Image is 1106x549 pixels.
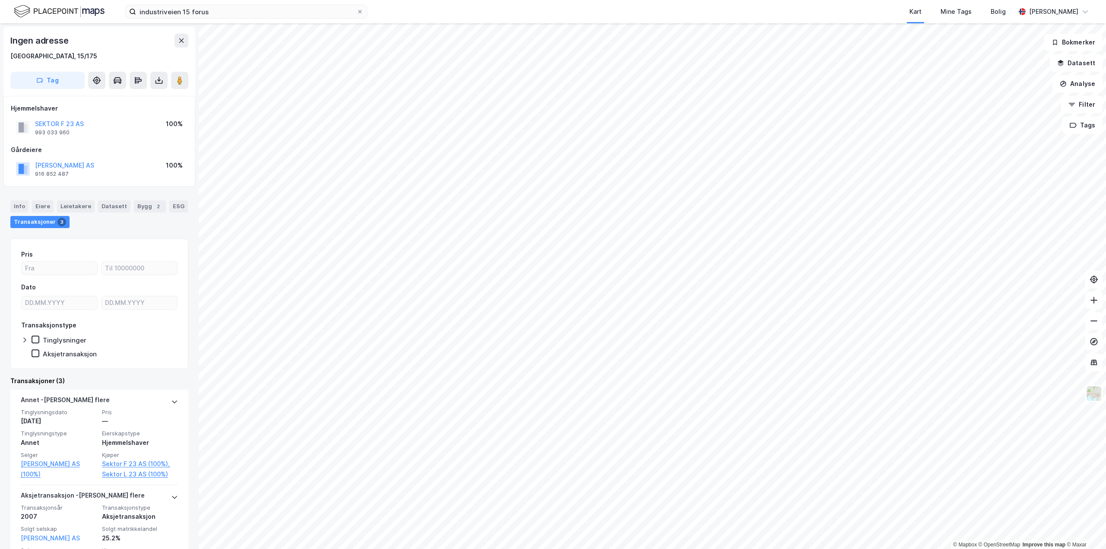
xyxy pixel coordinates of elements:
div: 3 [57,218,66,226]
img: Z [1086,385,1102,402]
div: Aksjetransaksjon [102,511,178,522]
span: Kjøper [102,451,178,459]
div: Bolig [991,6,1006,17]
button: Tag [10,72,85,89]
span: Selger [21,451,97,459]
a: Mapbox [953,542,977,548]
iframe: Chat Widget [1063,508,1106,549]
div: Dato [21,282,36,292]
a: Improve this map [1023,542,1065,548]
div: Tinglysninger [43,336,86,344]
button: Filter [1061,96,1103,113]
div: Annet [21,438,97,448]
div: [GEOGRAPHIC_DATA], 15/175 [10,51,97,61]
input: Søk på adresse, matrikkel, gårdeiere, leietakere eller personer [136,5,356,18]
span: Pris [102,409,178,416]
button: Datasett [1050,54,1103,72]
div: Transaksjoner (3) [10,376,188,386]
div: ESG [169,200,188,213]
div: Transaksjonstype [21,320,76,330]
div: Info [10,200,29,213]
input: DD.MM.YYYY [22,296,97,309]
div: [DATE] [21,416,97,426]
button: Tags [1062,117,1103,134]
div: 100% [166,119,183,129]
div: Hjemmelshaver [102,438,178,448]
button: Analyse [1052,75,1103,92]
div: 916 852 487 [35,171,69,178]
div: Kart [909,6,922,17]
div: 993 033 960 [35,129,70,136]
button: Bokmerker [1044,34,1103,51]
span: Tinglysningstype [21,430,97,437]
div: 2007 [21,511,97,522]
span: Transaksjonsår [21,504,97,511]
span: Tinglysningsdato [21,409,97,416]
div: [PERSON_NAME] [1029,6,1078,17]
div: Pris [21,249,33,260]
span: Solgt matrikkelandel [102,525,178,533]
div: Datasett [98,200,130,213]
div: 25.2% [102,533,178,543]
input: Fra [22,262,97,275]
span: Eierskapstype [102,430,178,437]
a: [PERSON_NAME] AS (100%) [21,459,97,479]
div: Bygg [134,200,166,213]
div: Aksjetransaksjon [43,350,97,358]
div: — [102,416,178,426]
input: Til 10000000 [102,262,177,275]
a: [PERSON_NAME] AS [21,534,80,542]
div: Hjemmelshaver [11,103,188,114]
div: Mine Tags [941,6,972,17]
span: Solgt selskap [21,525,97,533]
span: Transaksjonstype [102,504,178,511]
div: Annet - [PERSON_NAME] flere [21,395,110,409]
a: Sektor F 23 AS (100%), [102,459,178,469]
div: Eiere [32,200,54,213]
div: Ingen adresse [10,34,70,48]
div: 100% [166,160,183,171]
div: 2 [154,202,162,211]
a: Sektor L 23 AS (100%) [102,469,178,479]
div: Gårdeiere [11,145,188,155]
div: Aksjetransaksjon - [PERSON_NAME] flere [21,490,145,504]
div: Transaksjoner [10,216,70,228]
input: DD.MM.YYYY [102,296,177,309]
div: Leietakere [57,200,95,213]
img: logo.f888ab2527a4732fd821a326f86c7f29.svg [14,4,105,19]
a: OpenStreetMap [979,542,1020,548]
